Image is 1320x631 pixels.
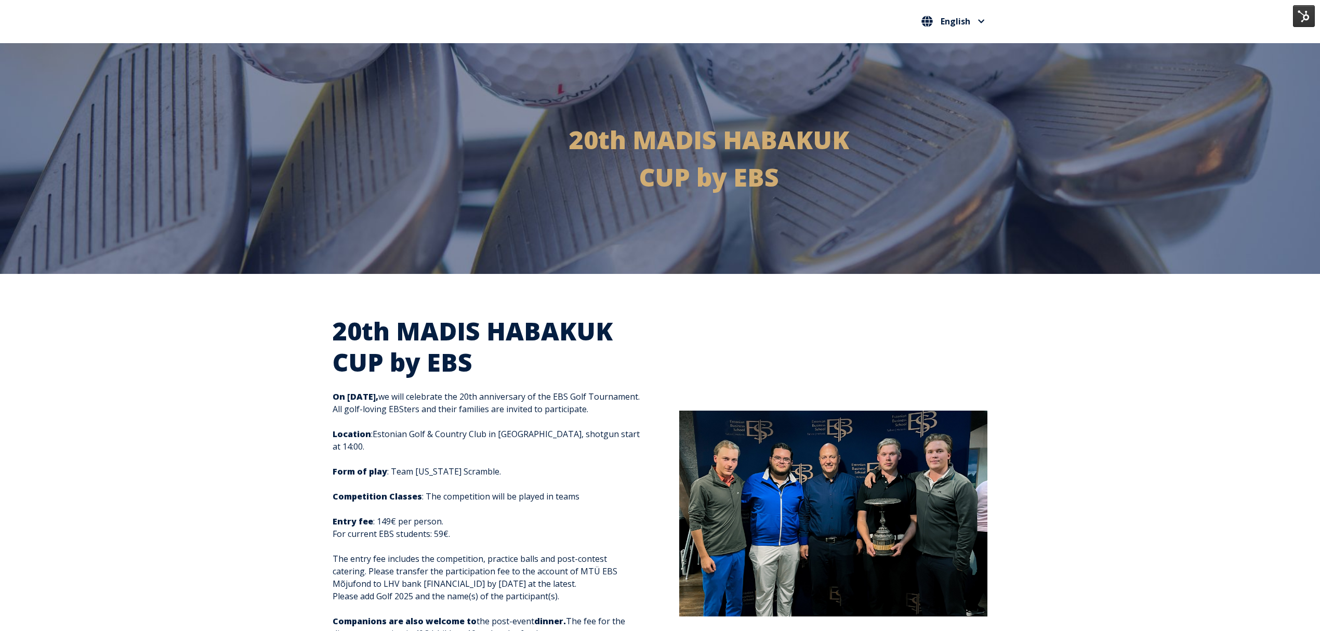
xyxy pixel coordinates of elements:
[333,515,641,540] p: : 149€ per person. For current EBS students: 59€.
[333,490,641,503] p: : The competition will be played in teams
[941,17,970,25] span: English
[1293,5,1315,27] img: HubSpot Tools Menu Toggle
[333,465,641,478] p: : Team [US_STATE] Scramble.
[333,615,477,627] strong: Companions are also welcome to
[333,314,613,379] span: 20th MADIS HABAKUK CUP by EBS
[333,428,641,453] p: :
[333,516,373,527] strong: Entry fee
[919,13,987,30] nav: Select your language
[333,391,378,402] strong: On [DATE],
[333,428,371,440] strong: Location
[679,411,987,616] img: IMG_2510-1
[333,390,641,415] p: we will celebrate the 20th anniversary of the EBS Golf Tournament. All golf-loving EBSters and th...
[333,553,641,602] p: The entry fee includes the competition, practice balls and post-contest catering. Please transfer...
[587,403,588,415] span: .
[333,491,422,502] strong: Competition Classes
[919,13,987,30] button: English
[333,466,387,477] strong: Form of play
[569,123,849,194] strong: 20th MADIS HABAKUK CUP by EBS
[333,428,640,452] span: Estonian Golf & Country Club in [GEOGRAPHIC_DATA], shotgun start at 14:00.
[534,615,566,627] strong: dinner.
